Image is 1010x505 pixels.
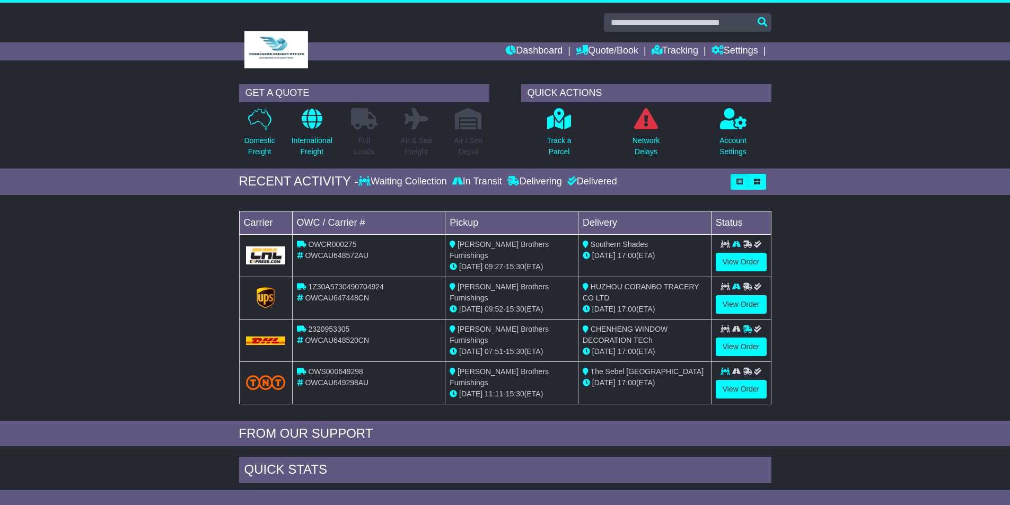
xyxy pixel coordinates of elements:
[592,347,616,356] span: [DATE]
[450,388,574,400] div: - (ETA)
[576,42,638,60] a: Quote/Book
[716,295,767,314] a: View Order
[358,176,449,188] div: Waiting Collection
[633,135,660,157] p: Network Delays
[239,84,489,102] div: GET A QUOTE
[719,135,746,157] p: Account Settings
[305,336,369,344] span: OWCAU648520CN
[450,240,549,260] span: [PERSON_NAME] Brothers Furnishings
[652,42,698,60] a: Tracking
[239,211,292,234] td: Carrier
[244,135,275,157] p: Domestic Freight
[450,346,574,357] div: - (ETA)
[712,42,758,60] a: Settings
[565,176,617,188] div: Delivered
[583,325,668,344] span: CHENHENG WINDOW DECORATION TECh
[308,325,349,333] span: 2320953305
[450,282,549,302] span: [PERSON_NAME] Brothers Furnishings
[246,336,286,345] img: DHL.png
[591,367,704,376] span: The Sebel [GEOGRAPHIC_DATA]
[592,251,616,260] span: [DATE]
[246,375,286,389] img: TNT_Domestic.png
[305,251,368,260] span: OWCAU648572AU
[716,380,767,398] a: View Order
[716,338,767,356] a: View Order
[308,240,356,249] span: OWCR000275
[583,304,707,315] div: (ETA)
[459,305,482,313] span: [DATE]
[239,426,771,441] div: FROM OUR SUPPORT
[308,367,363,376] span: OWS000649298
[583,377,707,388] div: (ETA)
[308,282,383,291] span: 1Z30A5730490704924
[239,457,771,485] div: Quick Stats
[450,261,574,272] div: - (ETA)
[454,135,483,157] p: Air / Sea Depot
[583,346,707,357] div: (ETA)
[485,262,503,271] span: 09:27
[506,305,524,313] span: 15:30
[459,347,482,356] span: [DATE]
[578,211,711,234] td: Delivery
[506,42,563,60] a: Dashboard
[401,135,432,157] p: Air & Sea Freight
[583,250,707,261] div: (ETA)
[506,389,524,398] span: 15:30
[506,347,524,356] span: 15:30
[450,325,549,344] span: [PERSON_NAME] Brothers Furnishings
[239,174,359,189] div: RECENT ACTIVITY -
[351,135,377,157] p: Full Loads
[618,347,636,356] span: 17:00
[292,211,445,234] td: OWC / Carrier #
[592,378,616,387] span: [DATE]
[716,253,767,271] a: View Order
[445,211,578,234] td: Pickup
[450,176,505,188] div: In Transit
[257,287,275,308] img: GetCarrierServiceLogo
[618,378,636,387] span: 17:00
[719,108,747,163] a: AccountSettings
[591,240,648,249] span: Southern Shades
[583,282,699,302] span: HUZHOU CORANBO TRACERY CO LTD
[246,246,286,264] img: GetCarrierServiceLogo
[305,294,369,302] span: OWCAU647448CN
[618,251,636,260] span: 17:00
[546,108,572,163] a: Track aParcel
[618,305,636,313] span: 17:00
[459,262,482,271] span: [DATE]
[305,378,368,387] span: OWCAU649298AU
[291,108,333,163] a: InternationalFreight
[711,211,771,234] td: Status
[459,389,482,398] span: [DATE]
[485,389,503,398] span: 11:11
[632,108,660,163] a: NetworkDelays
[450,367,549,387] span: [PERSON_NAME] Brothers Furnishings
[485,347,503,356] span: 07:51
[547,135,571,157] p: Track a Parcel
[485,305,503,313] span: 09:52
[521,84,771,102] div: QUICK ACTIONS
[505,176,565,188] div: Delivering
[592,305,616,313] span: [DATE]
[450,304,574,315] div: - (ETA)
[243,108,275,163] a: DomesticFreight
[292,135,332,157] p: International Freight
[506,262,524,271] span: 15:30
